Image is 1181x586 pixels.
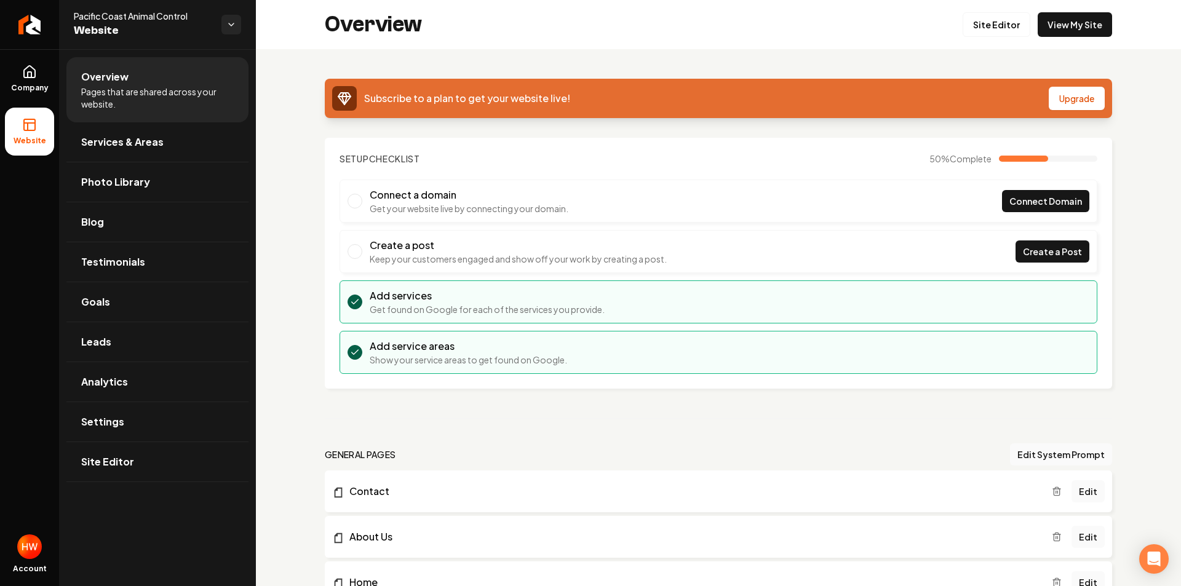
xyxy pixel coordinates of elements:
[66,442,249,481] a: Site Editor
[1002,190,1089,212] a: Connect Domain
[17,534,42,559] button: Open user button
[929,152,992,165] span: 50 %
[81,215,104,229] span: Blog
[370,202,568,215] p: Get your website live by connecting your domain.
[370,339,567,354] h3: Add service areas
[66,242,249,282] a: Testimonials
[332,484,1052,499] a: Contact
[66,322,249,362] a: Leads
[1049,87,1105,110] button: Upgrade
[18,15,41,34] img: Rebolt Logo
[1072,526,1105,548] a: Edit
[66,202,249,242] a: Blog
[370,253,667,265] p: Keep your customers engaged and show off your work by creating a post.
[1139,544,1169,574] div: Open Intercom Messenger
[364,92,570,105] span: Subscribe to a plan to get your website live!
[81,255,145,269] span: Testimonials
[81,454,134,469] span: Site Editor
[9,136,51,146] span: Website
[66,162,249,202] a: Photo Library
[66,122,249,162] a: Services & Areas
[950,153,992,164] span: Complete
[1010,443,1112,465] button: Edit System Prompt
[81,175,150,189] span: Photo Library
[370,354,567,366] p: Show your service areas to get found on Google.
[81,295,110,309] span: Goals
[81,69,129,84] span: Overview
[332,529,1052,544] a: About Us
[81,374,128,389] span: Analytics
[13,564,47,574] span: Account
[66,402,249,441] a: Settings
[66,362,249,402] a: Analytics
[5,55,54,103] a: Company
[1072,480,1105,502] a: Edit
[81,335,111,349] span: Leads
[74,10,212,22] span: Pacific Coast Animal Control
[66,282,249,322] a: Goals
[81,414,124,429] span: Settings
[1038,12,1112,37] a: View My Site
[370,188,568,202] h3: Connect a domain
[74,22,212,39] span: Website
[963,12,1030,37] a: Site Editor
[81,135,164,149] span: Services & Areas
[325,448,396,461] h2: general pages
[1016,240,1089,263] a: Create a Post
[1009,195,1082,208] span: Connect Domain
[6,83,54,93] span: Company
[370,303,605,315] p: Get found on Google for each of the services you provide.
[81,85,234,110] span: Pages that are shared across your website.
[340,153,369,164] span: Setup
[325,12,422,37] h2: Overview
[370,288,605,303] h3: Add services
[340,152,420,165] h2: Checklist
[17,534,42,559] img: HSA Websites
[370,238,667,253] h3: Create a post
[1023,245,1082,258] span: Create a Post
